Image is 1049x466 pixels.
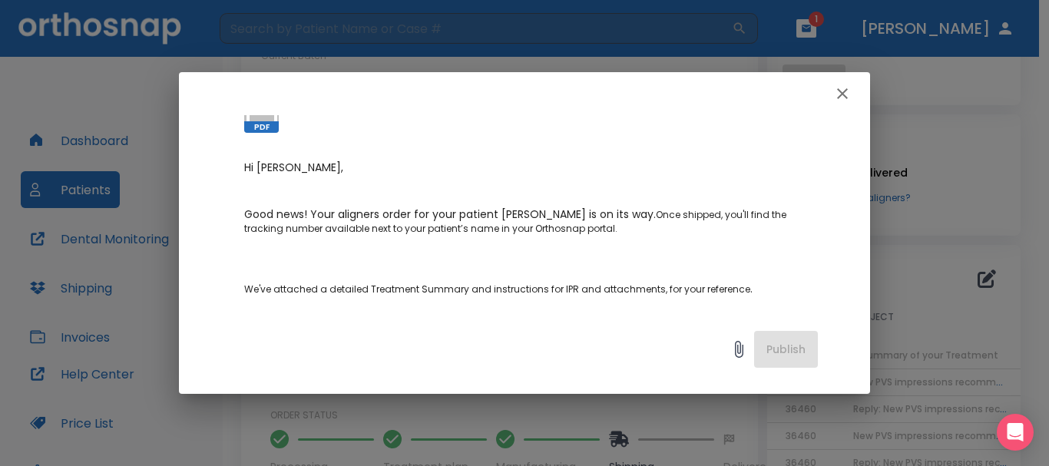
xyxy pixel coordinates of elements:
span: Hi [PERSON_NAME], [244,160,343,175]
p: We've attached a detailed Treatment Summary and instructions for IPR and attachments, for your re... [244,268,818,296]
span: Good news! Your aligners order for your patient [PERSON_NAME] is on its way. [244,207,656,222]
p: Once shipped, you'll find the tracking number available next to your patient’s name in your Ortho... [244,207,818,236]
div: Open Intercom Messenger [997,414,1034,451]
span: PDF [244,121,279,133]
span: . [750,281,753,296]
